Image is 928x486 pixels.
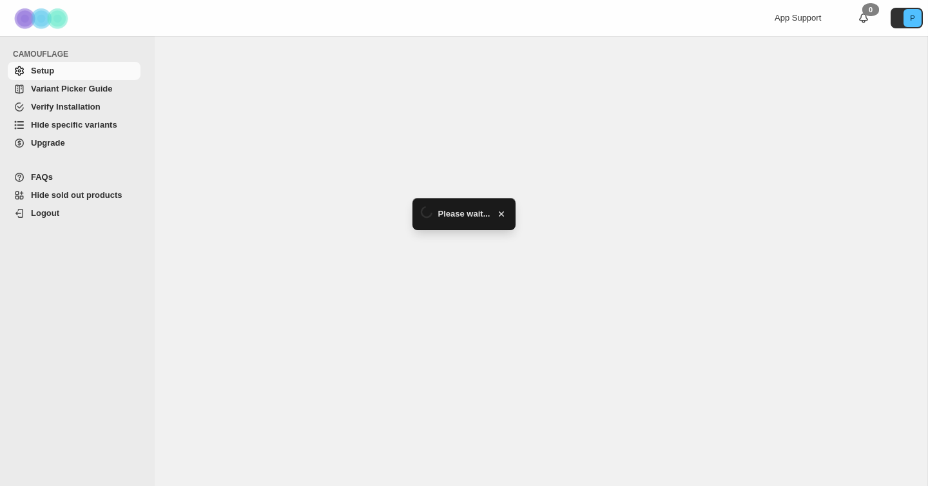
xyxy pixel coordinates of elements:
a: Hide specific variants [8,116,140,134]
span: Setup [31,66,54,75]
span: FAQs [31,172,53,182]
a: 0 [857,12,870,24]
a: Setup [8,62,140,80]
span: Avatar with initials P [904,9,922,27]
span: Variant Picker Guide [31,84,112,93]
a: FAQs [8,168,140,186]
span: Hide sold out products [31,190,122,200]
span: Please wait... [438,208,490,220]
button: Avatar with initials P [891,8,923,28]
a: Logout [8,204,140,222]
a: Variant Picker Guide [8,80,140,98]
span: Logout [31,208,59,218]
a: Verify Installation [8,98,140,116]
span: Verify Installation [31,102,101,112]
span: Hide specific variants [31,120,117,130]
a: Hide sold out products [8,186,140,204]
div: 0 [862,3,879,16]
text: P [910,14,914,22]
img: Camouflage [10,1,75,36]
a: Upgrade [8,134,140,152]
span: CAMOUFLAGE [13,49,146,59]
span: Upgrade [31,138,65,148]
span: App Support [775,13,821,23]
